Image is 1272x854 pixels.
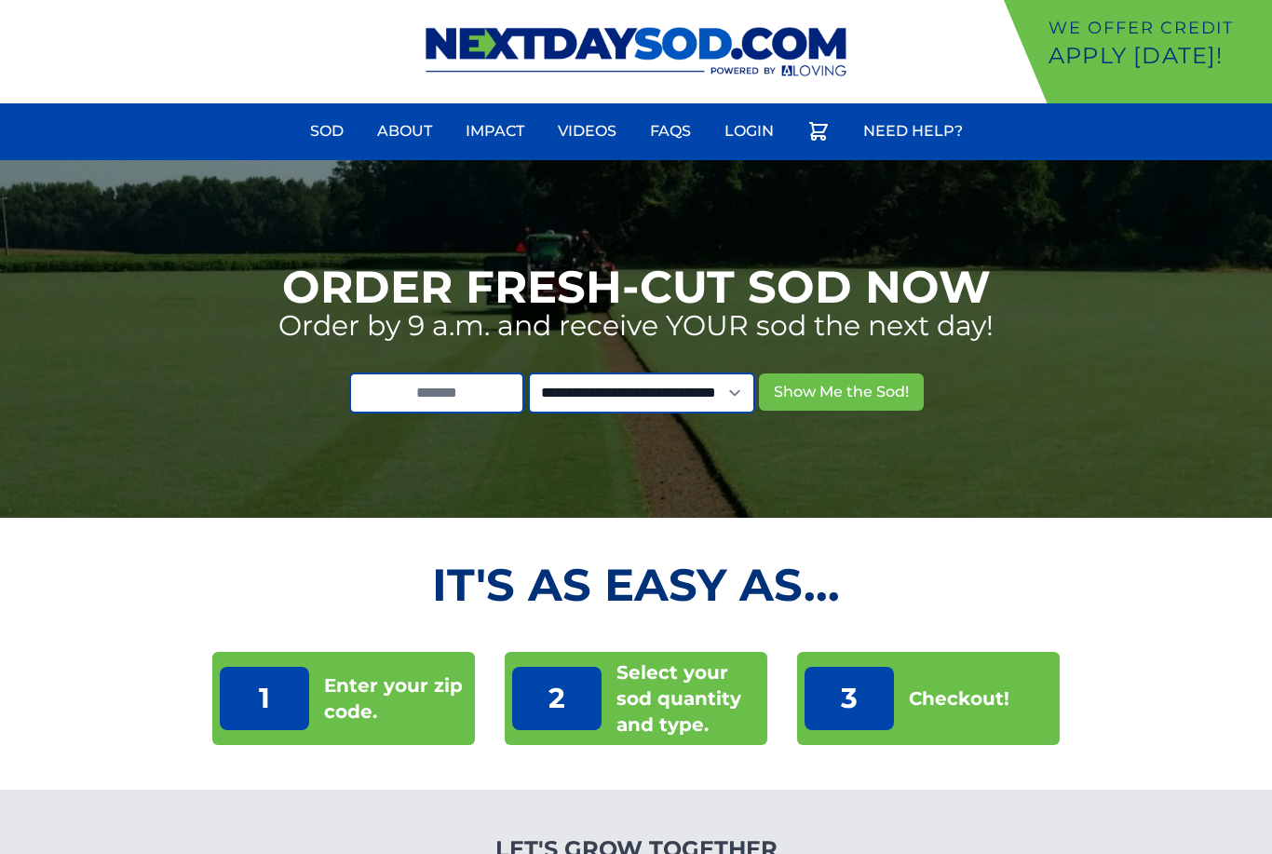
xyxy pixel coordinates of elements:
a: About [366,109,443,154]
h2: It's as Easy As... [212,563,1061,607]
h1: Order Fresh-Cut Sod Now [282,264,991,309]
p: Select your sod quantity and type. [616,659,760,738]
a: Login [713,109,785,154]
p: Order by 9 a.m. and receive YOUR sod the next day! [278,309,994,343]
p: 2 [512,667,602,730]
p: Checkout! [909,685,1009,712]
a: Videos [547,109,628,154]
p: We offer Credit [1049,15,1265,41]
a: FAQs [639,109,702,154]
a: Need Help? [852,109,974,154]
p: 3 [805,667,894,730]
a: Impact [454,109,535,154]
p: Apply [DATE]! [1049,41,1265,71]
a: Sod [299,109,355,154]
p: Enter your zip code. [324,672,467,725]
p: 1 [220,667,309,730]
button: Show Me the Sod! [759,373,924,411]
